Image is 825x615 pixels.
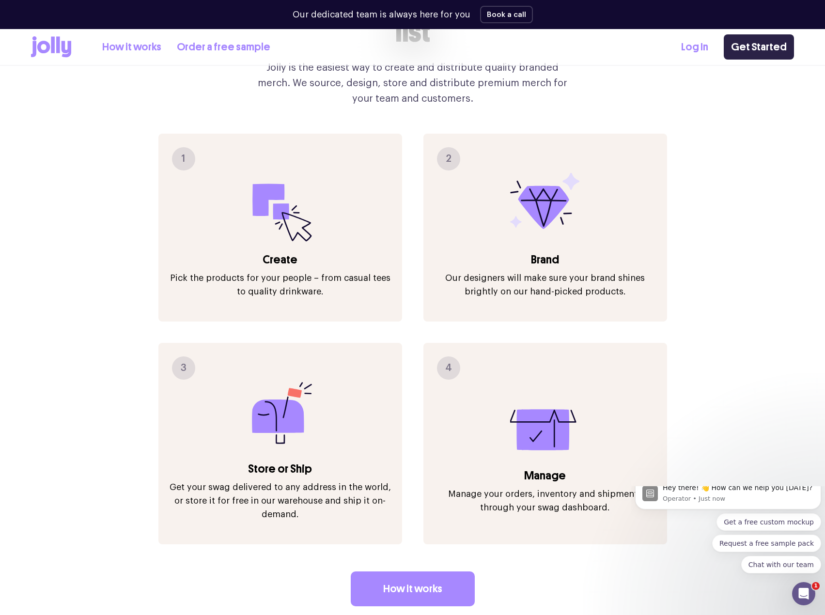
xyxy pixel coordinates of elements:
[4,27,190,87] div: Quick reply options
[445,360,452,376] span: 4
[433,271,657,298] p: Our designers will make sure your brand shines brightly on our hand-picked products.
[168,252,392,267] h3: Create
[446,151,451,167] span: 2
[631,486,825,610] iframe: Intercom notifications message
[293,8,470,21] p: Our dedicated team is always here for you
[480,6,533,23] button: Book a call
[110,70,190,87] button: Quick reply: Chat with our team
[168,271,392,298] p: Pick the products for your people – from casual tees to quality drinkware.
[168,461,392,477] h3: Store or Ship
[181,360,187,376] span: 3
[81,48,190,66] button: Quick reply: Request a free sample pack
[102,39,161,55] a: How it works
[681,39,708,55] a: Log In
[250,60,576,107] p: Jolly is the easiest way to create and distribute quality branded merch. We source, design, store...
[351,571,475,606] a: How it works
[724,34,794,60] a: Get Started
[792,582,815,605] iframe: Intercom live chat
[812,582,820,590] span: 1
[177,39,270,55] a: Order a free sample
[168,480,392,521] p: Get your swag delivered to any address in the world, or store it for free in our warehouse and sh...
[433,468,657,483] h3: Manage
[433,252,657,267] h3: Brand
[433,487,657,514] p: Manage your orders, inventory and shipments through your swag dashboard.
[31,8,183,17] p: Message from Operator, sent Just now
[181,151,186,167] span: 1
[85,27,190,45] button: Quick reply: Get a free custom mockup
